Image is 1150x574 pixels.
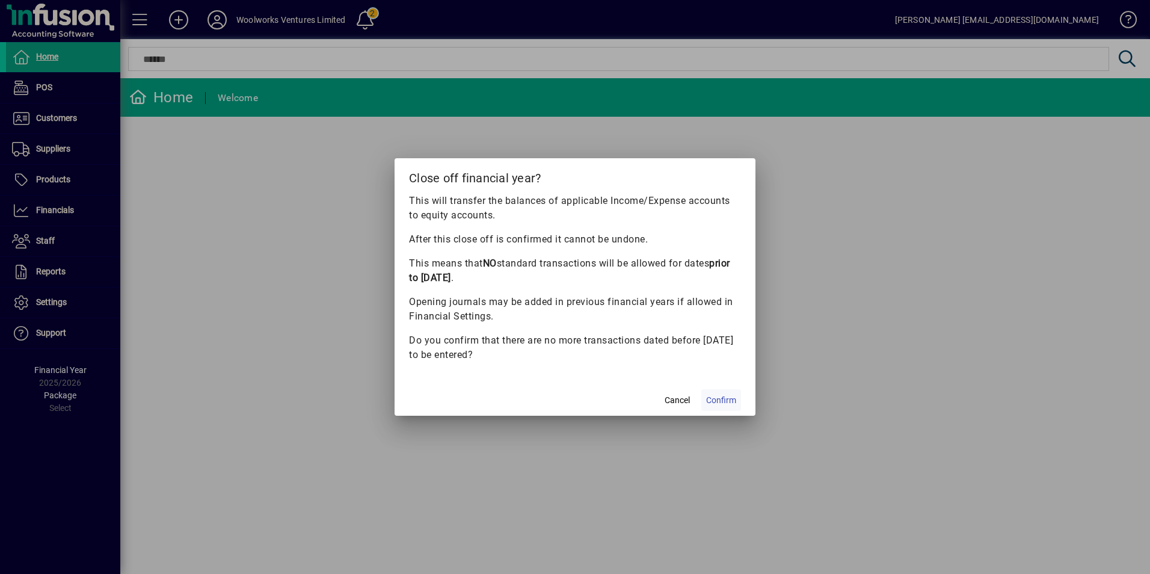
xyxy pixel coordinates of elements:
h2: Close off financial year? [395,158,755,193]
p: After this close off is confirmed it cannot be undone. [409,232,741,247]
button: Cancel [658,389,696,411]
b: prior to [DATE] [409,258,730,283]
p: This will transfer the balances of applicable Income/Expense accounts to equity accounts. [409,194,741,223]
span: Cancel [665,394,690,407]
p: Do you confirm that there are no more transactions dated before [DATE] to be entered? [409,333,741,362]
p: Opening journals may be added in previous financial years if allowed in Financial Settings. [409,295,741,324]
span: Confirm [706,394,736,407]
b: NO [483,258,497,269]
p: This means that standard transactions will be allowed for dates . [409,256,741,285]
button: Confirm [701,389,741,411]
